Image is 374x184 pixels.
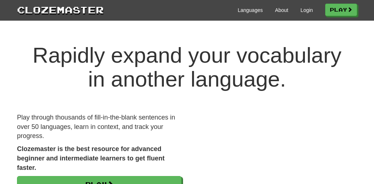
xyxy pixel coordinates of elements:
a: Login [301,7,313,14]
p: Play through thousands of fill-in-the-blank sentences in over 50 languages, learn in context, and... [17,113,182,141]
a: Languages [238,7,263,14]
a: Clozemaster [17,3,104,16]
a: Play [325,4,357,16]
strong: Clozemaster is the best resource for advanced beginner and intermediate learners to get fluent fa... [17,145,165,171]
a: About [275,7,288,14]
